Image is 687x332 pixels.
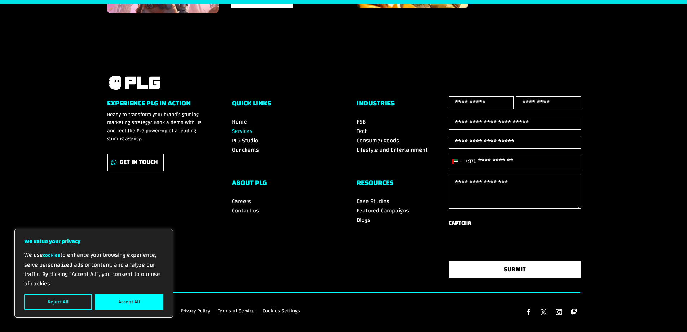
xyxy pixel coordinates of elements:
[24,294,92,310] button: Reject All
[232,135,258,146] a: PLG Studio
[357,215,370,225] a: Blogs
[357,145,428,155] a: Lifestyle and Entertainment
[568,306,580,318] a: Follow on Twitch
[357,196,389,207] a: Case Studies
[449,155,476,168] button: Selected country
[357,135,399,146] a: Consumer goods
[24,250,163,288] p: We use to enhance your browsing experience, serve personalized ads or content, and analyze our tr...
[357,116,366,127] a: F&B
[357,205,409,216] a: Featured Campaigns
[232,145,259,155] a: Our clients
[449,218,471,228] label: CAPTCHA
[24,237,163,246] p: We value your privacy
[537,306,550,318] a: Follow on X
[218,307,255,318] a: Terms of Service
[95,294,163,310] button: Accept All
[107,74,161,91] img: PLG logo
[107,111,206,143] p: Ready to transform your brand’s gaming marketing strategy? Book a demo with us and feel the PLG p...
[232,126,252,137] a: Services
[107,100,206,111] h6: Experience PLG in Action
[107,154,164,171] a: Get In Touch
[107,74,161,91] a: PLG
[357,179,455,190] h6: RESOURCES
[357,100,455,111] h6: Industries
[263,307,300,318] a: Cookies Settings
[232,100,331,111] h6: Quick Links
[465,156,476,166] div: +971
[651,297,687,332] iframe: Chat Widget
[14,229,173,318] div: We value your privacy
[232,196,251,207] a: Careers
[522,306,534,318] a: Follow on Facebook
[232,116,247,127] a: Home
[552,306,565,318] a: Follow on Instagram
[449,261,581,277] button: SUBMIT
[357,126,368,137] a: Tech
[449,231,558,259] iframe: reCAPTCHA
[232,205,259,216] a: Contact us
[232,179,331,190] h6: ABOUT PLG
[43,251,60,260] a: cookies
[181,307,210,318] a: Privacy Policy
